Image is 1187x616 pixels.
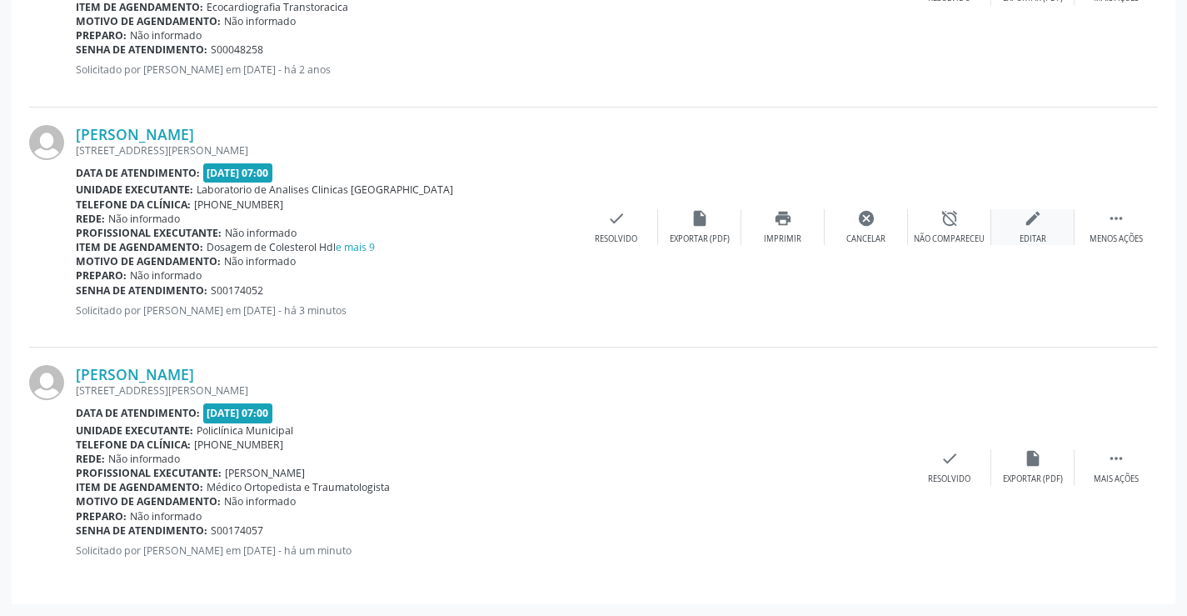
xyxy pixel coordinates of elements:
[76,254,221,268] b: Motivo de agendamento:
[130,28,202,43] span: Não informado
[76,509,127,523] b: Preparo:
[225,226,297,240] span: Não informado
[846,233,885,245] div: Cancelar
[76,14,221,28] b: Motivo de agendamento:
[940,209,959,228] i: alarm_off
[76,283,207,298] b: Senha de atendimento:
[76,438,191,452] b: Telefone da clínica:
[76,365,194,383] a: [PERSON_NAME]
[76,543,908,558] p: Solicitado por [PERSON_NAME] em [DATE] - há um minuto
[670,233,730,245] div: Exportar (PDF)
[197,183,453,197] span: Laboratorio de Analises Clinicas [GEOGRAPHIC_DATA]
[194,198,283,212] span: [PHONE_NUMBER]
[207,480,390,494] span: Médico Ortopedista e Traumatologista
[203,163,273,183] span: [DATE] 07:00
[691,209,709,228] i: insert_drive_file
[336,240,375,254] a: e mais 9
[76,43,207,57] b: Senha de atendimento:
[76,240,203,254] b: Item de agendamento:
[203,403,273,423] span: [DATE] 07:00
[76,166,200,180] b: Data de atendimento:
[1024,449,1042,468] i: insert_drive_file
[29,365,64,400] img: img
[211,43,263,57] span: S00048258
[857,209,875,228] i: cancel
[76,480,203,494] b: Item de agendamento:
[108,452,180,466] span: Não informado
[197,423,293,438] span: Policlínica Municipal
[194,438,283,452] span: [PHONE_NUMBER]
[1020,233,1046,245] div: Editar
[76,494,221,508] b: Motivo de agendamento:
[76,63,908,77] p: Solicitado por [PERSON_NAME] em [DATE] - há 2 anos
[76,383,908,398] div: [STREET_ADDRESS][PERSON_NAME]
[76,198,191,212] b: Telefone da clínica:
[76,125,194,143] a: [PERSON_NAME]
[774,209,792,228] i: print
[595,233,637,245] div: Resolvido
[76,523,207,538] b: Senha de atendimento:
[76,466,222,480] b: Profissional executante:
[1003,473,1063,485] div: Exportar (PDF)
[108,212,180,226] span: Não informado
[76,212,105,226] b: Rede:
[1090,233,1143,245] div: Menos ações
[928,473,970,485] div: Resolvido
[211,283,263,298] span: S00174052
[76,406,200,420] b: Data de atendimento:
[224,494,296,508] span: Não informado
[1024,209,1042,228] i: edit
[130,268,202,283] span: Não informado
[607,209,626,228] i: check
[76,423,193,438] b: Unidade executante:
[76,452,105,466] b: Rede:
[207,240,375,254] span: Dosagem de Colesterol Hdl
[224,14,296,28] span: Não informado
[1107,209,1125,228] i: 
[76,143,575,158] div: [STREET_ADDRESS][PERSON_NAME]
[76,28,127,43] b: Preparo:
[764,233,801,245] div: Imprimir
[211,523,263,538] span: S00174057
[225,466,305,480] span: [PERSON_NAME]
[29,125,64,160] img: img
[1094,473,1139,485] div: Mais ações
[940,449,959,468] i: check
[76,268,127,283] b: Preparo:
[1107,449,1125,468] i: 
[914,233,985,245] div: Não compareceu
[130,509,202,523] span: Não informado
[224,254,296,268] span: Não informado
[76,303,575,318] p: Solicitado por [PERSON_NAME] em [DATE] - há 3 minutos
[76,226,222,240] b: Profissional executante:
[76,183,193,197] b: Unidade executante:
